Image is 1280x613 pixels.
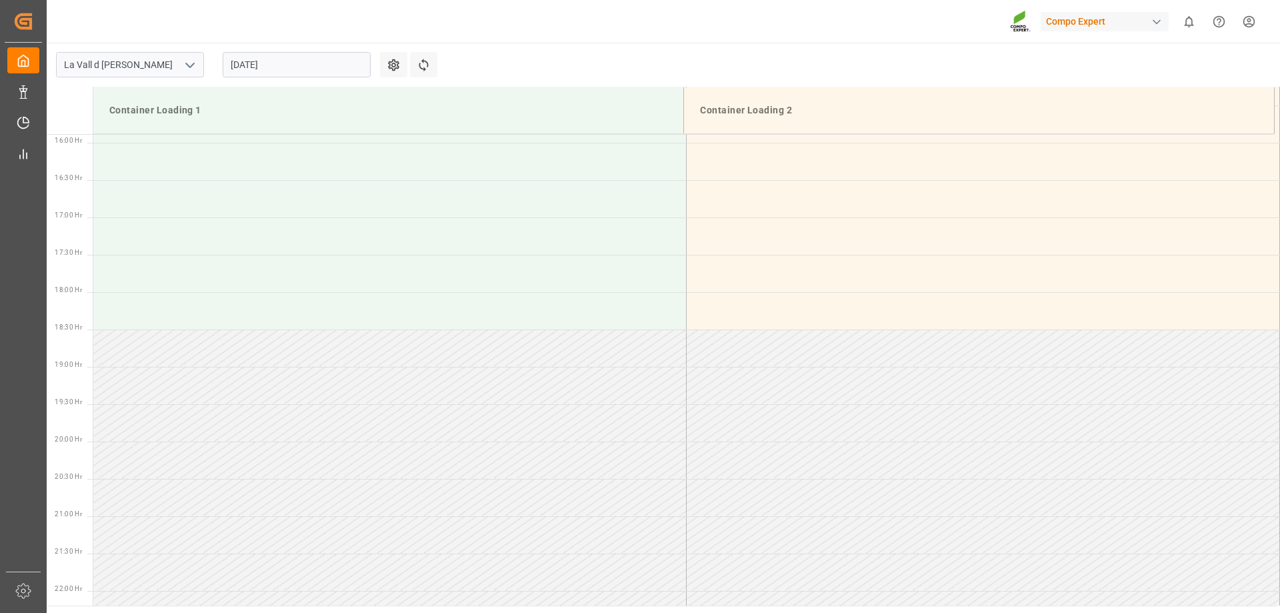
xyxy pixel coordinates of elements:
[55,286,82,293] span: 18:00 Hr
[55,436,82,443] span: 20:00 Hr
[55,473,82,480] span: 20:30 Hr
[1041,9,1174,34] button: Compo Expert
[56,52,204,77] input: Type to search/select
[55,548,82,555] span: 21:30 Hr
[104,98,673,123] div: Container Loading 1
[55,398,82,406] span: 19:30 Hr
[55,249,82,256] span: 17:30 Hr
[55,324,82,331] span: 18:30 Hr
[55,585,82,592] span: 22:00 Hr
[179,55,199,75] button: open menu
[55,211,82,219] span: 17:00 Hr
[223,52,371,77] input: DD.MM.YYYY
[1174,7,1204,37] button: show 0 new notifications
[695,98,1263,123] div: Container Loading 2
[1010,10,1031,33] img: Screenshot%202023-09-29%20at%2010.02.21.png_1712312052.png
[55,510,82,518] span: 21:00 Hr
[1204,7,1234,37] button: Help Center
[55,174,82,181] span: 16:30 Hr
[55,137,82,144] span: 16:00 Hr
[55,361,82,368] span: 19:00 Hr
[1041,12,1169,31] div: Compo Expert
